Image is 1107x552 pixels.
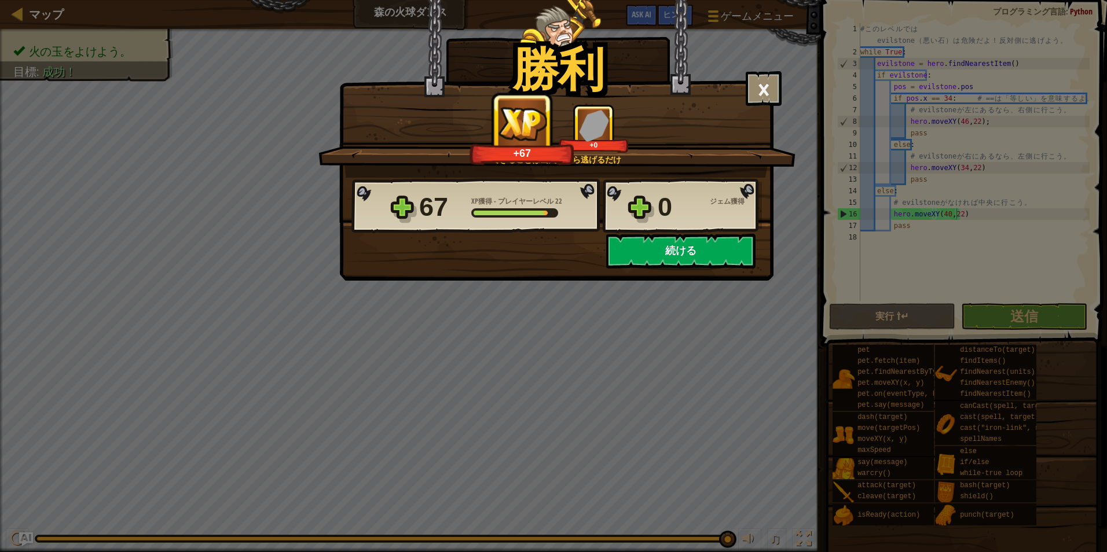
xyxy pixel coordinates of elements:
[555,196,562,206] span: 22
[658,189,703,226] div: 0
[710,196,762,207] div: ジェム獲得
[419,189,464,226] div: 67
[373,154,739,165] div: できることは山火事から逃げるだけ
[606,234,756,268] button: 続ける
[473,146,571,160] div: +67
[496,196,555,206] span: プレイヤーレベル
[494,104,551,143] img: XP獲得
[471,196,562,207] div: -
[579,109,609,141] img: ジェム獲得
[746,71,782,106] button: ×
[512,43,604,94] h1: 勝利
[471,196,494,206] span: XP獲得
[561,141,626,149] div: +0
